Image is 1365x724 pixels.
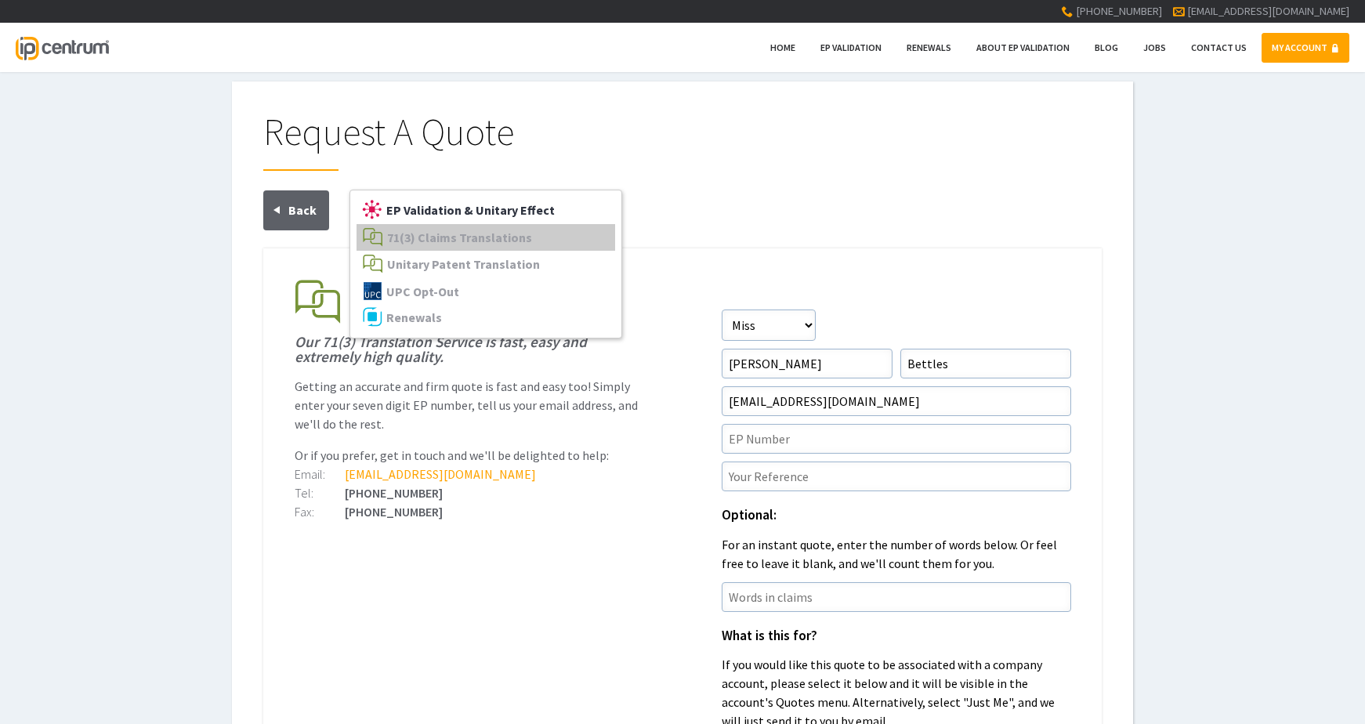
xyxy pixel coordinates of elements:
[976,42,1070,53] span: About EP Validation
[295,377,644,433] p: Getting an accurate and firm quote is fast and easy too! Simply enter your seven digit EP number,...
[295,335,644,364] h1: Our 71(3) Translation Service is fast, easy and extremely high quality.
[966,33,1080,63] a: About EP Validation
[722,349,892,378] input: First Name
[295,468,345,480] div: Email:
[386,283,459,299] span: UPC Opt-Out
[295,505,345,518] div: Fax:
[722,424,1071,454] input: EP Number
[1191,42,1247,53] span: Contact Us
[1143,42,1166,53] span: Jobs
[295,487,644,499] div: [PHONE_NUMBER]
[263,190,329,230] a: Back
[722,462,1071,491] input: Your Reference
[1133,33,1176,63] a: Jobs
[1076,4,1162,18] span: [PHONE_NUMBER]
[722,582,1071,612] input: Words in claims
[386,202,555,218] span: EP Validation & Unitary Effect
[900,349,1071,378] input: Surname
[907,42,951,53] span: Renewals
[722,629,1071,643] h1: What is this for?
[386,310,442,325] span: Renewals
[288,202,317,218] span: Back
[364,282,382,300] img: upc.svg
[1181,33,1257,63] a: Contact Us
[357,197,615,224] a: EP Validation & Unitary Effect
[722,509,1071,523] h1: Optional:
[387,230,532,245] span: 71(3) Claims Translations
[722,386,1071,416] input: Email
[263,113,1102,171] h1: Request A Quote
[345,466,536,482] a: [EMAIL_ADDRESS][DOMAIN_NAME]
[760,33,806,63] a: Home
[16,23,108,72] a: IP Centrum
[1262,33,1349,63] a: MY ACCOUNT
[1095,42,1118,53] span: Blog
[295,487,345,499] div: Tel:
[387,256,540,272] span: Unitary Patent Translation
[770,42,795,53] span: Home
[1084,33,1128,63] a: Blog
[896,33,961,63] a: Renewals
[295,446,644,465] p: Or if you prefer, get in touch and we'll be delighted to help:
[357,304,615,331] a: Renewals
[820,42,882,53] span: EP Validation
[357,278,615,305] a: UPC Opt-Out
[295,505,644,518] div: [PHONE_NUMBER]
[357,224,615,252] a: 71(3) Claims Translations
[1187,4,1349,18] a: [EMAIL_ADDRESS][DOMAIN_NAME]
[722,535,1071,573] p: For an instant quote, enter the number of words below. Or feel free to leave it blank, and we'll ...
[357,251,615,278] a: Unitary Patent Translation
[810,33,892,63] a: EP Validation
